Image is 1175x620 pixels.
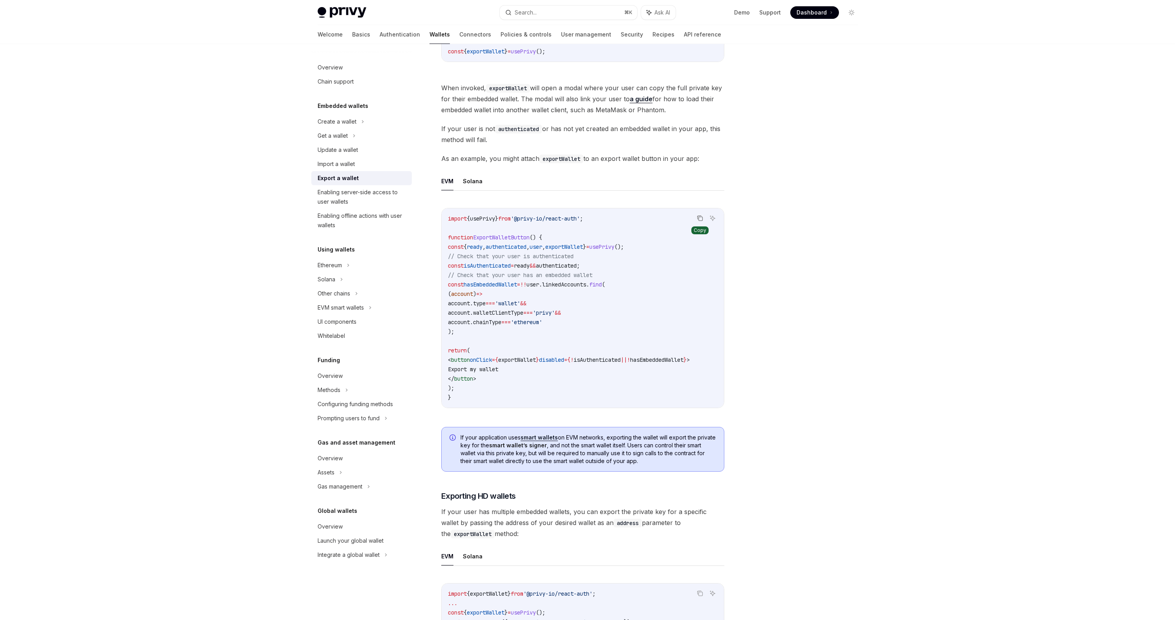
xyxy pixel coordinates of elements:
span: = [492,356,495,363]
span: </ [448,375,454,382]
a: Whitelabel [311,329,412,343]
span: { [464,48,467,55]
span: Dashboard [797,9,827,16]
span: 'ethereum' [511,319,542,326]
span: , [526,243,530,250]
span: from [511,590,523,597]
div: Whitelabel [318,331,345,341]
span: < [448,356,451,363]
span: { [467,215,470,222]
div: Enabling server-side access to user wallets [318,188,407,206]
span: As an example, you might attach to an export wallet button in your app: [441,153,724,164]
span: account [448,309,470,316]
span: ! [627,356,630,363]
span: , [542,243,545,250]
span: ⌘ K [624,9,632,16]
div: Export a wallet [318,173,359,183]
a: Recipes [652,25,674,44]
span: usePrivy [511,48,536,55]
h5: Global wallets [318,506,357,516]
a: Chain support [311,75,412,89]
button: EVM [441,547,453,565]
span: ); [448,385,454,392]
a: Overview [311,451,412,465]
a: Configuring funding methods [311,397,412,411]
span: ready [467,243,482,250]
span: from [498,215,511,222]
span: = [508,48,511,55]
span: ExportWalletButton [473,234,530,241]
span: If your user is not or has not yet created an embedded wallet in your app, this method will fail. [441,123,724,145]
span: exportWallet [545,243,583,250]
div: UI components [318,317,356,326]
a: smart wallets [521,434,558,441]
code: exportWallet [451,530,495,538]
span: ! [570,356,574,363]
span: ; [577,262,580,269]
span: } [495,215,498,222]
button: Ask AI [707,588,718,598]
span: ; [580,215,583,222]
span: 'privy' [533,309,555,316]
span: account [451,290,473,297]
span: const [448,609,464,616]
button: Search...⌘K [500,5,637,20]
span: = [511,262,514,269]
span: type [473,300,486,307]
span: onClick [470,356,492,363]
a: Overview [311,520,412,534]
div: Get a wallet [318,131,348,140]
span: . [470,300,473,307]
span: usePrivy [511,609,536,616]
div: Overview [318,63,343,72]
span: { [467,590,470,597]
a: User management [561,25,611,44]
a: Update a wallet [311,143,412,157]
a: Overview [311,369,412,383]
a: Export a wallet [311,171,412,185]
a: Wallets [429,25,450,44]
div: Ethereum [318,261,342,270]
span: , [482,243,486,250]
div: Prompting users to fund [318,414,380,423]
span: ready [514,262,530,269]
a: Security [621,25,643,44]
a: Overview [311,60,412,75]
span: } [504,609,508,616]
span: } [504,48,508,55]
span: ( [467,347,470,354]
div: Assets [318,468,334,477]
span: isAuthenticated [574,356,621,363]
span: ; [592,590,596,597]
span: const [448,262,464,269]
a: API reference [684,25,721,44]
span: (); [536,48,545,55]
span: { [567,356,570,363]
div: Gas management [318,482,362,491]
span: && [520,300,526,307]
span: user [530,243,542,250]
span: => [476,290,482,297]
span: (); [536,609,545,616]
a: Launch your global wallet [311,534,412,548]
span: !! [520,281,526,288]
span: walletClientType [473,309,523,316]
span: '@privy-io/react-auth' [511,215,580,222]
span: ) [473,290,476,297]
span: exportWallet [470,590,508,597]
div: Overview [318,454,343,463]
span: usePrivy [470,215,495,222]
span: button [451,356,470,363]
div: Integrate a global wallet [318,550,380,560]
span: && [555,309,561,316]
span: exportWallet [467,48,504,55]
span: { [495,356,498,363]
span: '@privy-io/react-auth' [523,590,592,597]
button: Toggle dark mode [845,6,858,19]
button: Copy the contents from the code block [695,588,705,598]
div: Methods [318,385,340,395]
span: exportWallet [498,356,536,363]
button: Copy the contents from the code block [695,213,705,223]
a: Import a wallet [311,157,412,171]
div: Update a wallet [318,145,358,155]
